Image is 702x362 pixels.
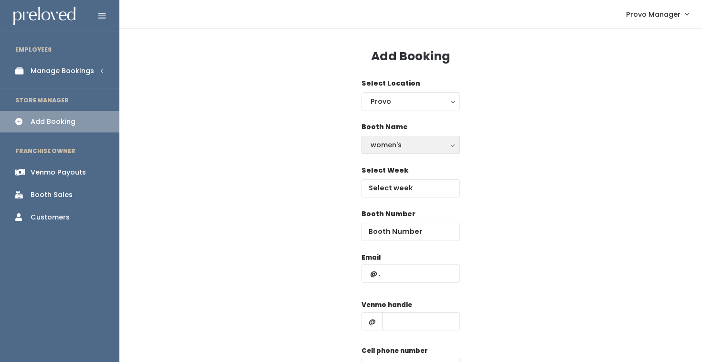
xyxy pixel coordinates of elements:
input: Select week [362,179,460,197]
input: Booth Number [362,223,460,241]
span: @ [362,312,383,330]
h3: Add Booking [371,50,450,63]
div: Customers [31,212,70,222]
label: Cell phone number [362,346,428,356]
label: Email [362,253,381,263]
div: Booth Sales [31,190,73,200]
button: Provo [362,92,460,110]
label: Booth Name [362,122,408,132]
button: women's [362,136,460,154]
input: @ . [362,264,460,283]
a: Provo Manager [617,4,698,24]
label: Venmo handle [362,300,412,310]
div: Venmo Payouts [31,167,86,177]
span: Provo Manager [626,9,681,20]
img: preloved logo [13,7,75,25]
label: Select Location [362,78,420,88]
div: Manage Bookings [31,66,94,76]
label: Select Week [362,165,408,176]
label: Booth Number [362,209,415,219]
div: women's [371,140,451,150]
div: Add Booking [31,117,75,127]
div: Provo [371,96,451,107]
